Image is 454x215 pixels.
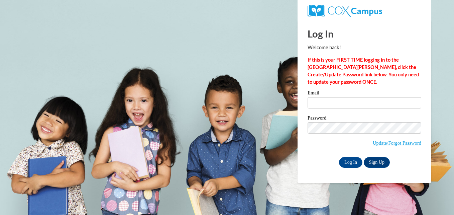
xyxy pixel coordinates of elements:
[308,90,421,97] label: Email
[373,140,421,146] a: Update/Forgot Password
[339,157,362,168] input: Log In
[308,57,419,85] strong: If this is your FIRST TIME logging in to the [GEOGRAPHIC_DATA][PERSON_NAME], click the Create/Upd...
[308,8,382,13] a: COX Campus
[308,44,421,51] p: Welcome back!
[308,27,421,41] h1: Log In
[364,157,390,168] a: Sign Up
[308,5,382,17] img: COX Campus
[308,116,421,122] label: Password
